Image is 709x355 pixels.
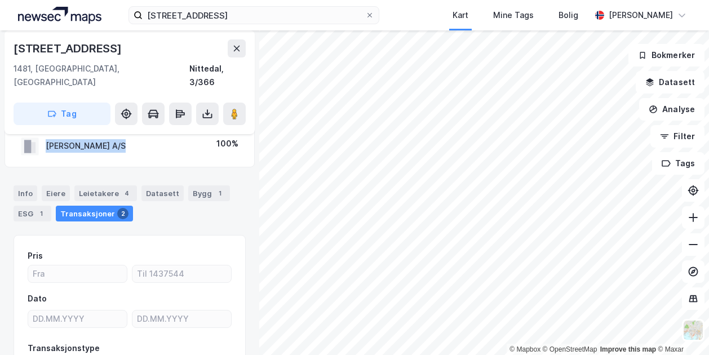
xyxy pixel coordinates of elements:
div: [PERSON_NAME] A/S [46,139,126,153]
div: 1 [214,188,225,199]
div: Bolig [559,8,578,22]
div: 2 [117,208,128,219]
div: Bygg [188,185,230,201]
button: Datasett [636,71,704,94]
div: Mine Tags [493,8,534,22]
div: Dato [28,292,47,305]
div: [STREET_ADDRESS] [14,39,124,57]
a: Mapbox [509,345,540,353]
iframe: Chat Widget [653,301,709,355]
button: Bokmerker [628,44,704,66]
div: 100% [216,137,238,150]
div: Leietakere [74,185,137,201]
button: Analyse [639,98,704,121]
div: 4 [121,188,132,199]
input: DD.MM.YYYY [132,310,231,327]
div: ESG [14,206,51,221]
div: [PERSON_NAME] [609,8,673,22]
div: Info [14,185,37,201]
img: logo.a4113a55bc3d86da70a041830d287a7e.svg [18,7,101,24]
input: Søk på adresse, matrikkel, gårdeiere, leietakere eller personer [143,7,365,24]
div: Kart [453,8,468,22]
div: 1481, [GEOGRAPHIC_DATA], [GEOGRAPHIC_DATA] [14,62,189,89]
a: OpenStreetMap [543,345,597,353]
div: 1 [36,208,47,219]
input: Fra [28,265,127,282]
div: Datasett [141,185,184,201]
div: Transaksjonstype [28,341,100,355]
a: Improve this map [600,345,656,353]
input: DD.MM.YYYY [28,310,127,327]
div: Eiere [42,185,70,201]
div: Nittedal, 3/366 [189,62,246,89]
div: Pris [28,249,43,263]
button: Filter [650,125,704,148]
button: Tags [652,152,704,175]
div: Transaksjoner [56,206,133,221]
input: Til 1437544 [132,265,231,282]
button: Tag [14,103,110,125]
